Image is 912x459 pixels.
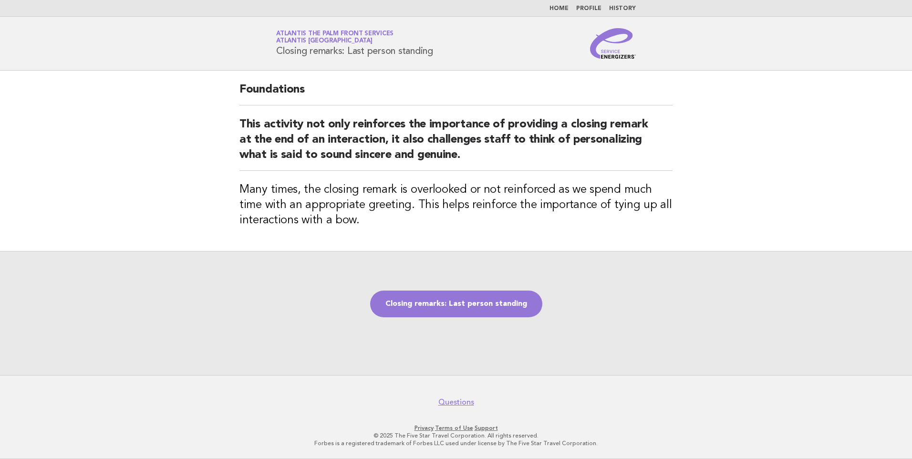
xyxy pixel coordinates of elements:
[239,182,673,228] h3: Many times, the closing remark is overlooked or not reinforced as we spend much time with an appr...
[590,28,636,59] img: Service Energizers
[475,425,498,431] a: Support
[549,6,569,11] a: Home
[164,432,748,439] p: © 2025 The Five Star Travel Corporation. All rights reserved.
[164,439,748,447] p: Forbes is a registered trademark of Forbes LLC used under license by The Five Star Travel Corpora...
[438,397,474,407] a: Questions
[435,425,473,431] a: Terms of Use
[276,31,394,44] a: Atlantis The Palm Front ServicesAtlantis [GEOGRAPHIC_DATA]
[370,291,542,317] a: Closing remarks: Last person standing
[276,38,373,44] span: Atlantis [GEOGRAPHIC_DATA]
[276,31,433,56] h1: Closing remarks: Last person standing
[239,82,673,105] h2: Foundations
[576,6,601,11] a: Profile
[415,425,434,431] a: Privacy
[164,424,748,432] p: · ·
[239,117,673,171] h2: This activity not only reinforces the importance of providing a closing remark at the end of an i...
[609,6,636,11] a: History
